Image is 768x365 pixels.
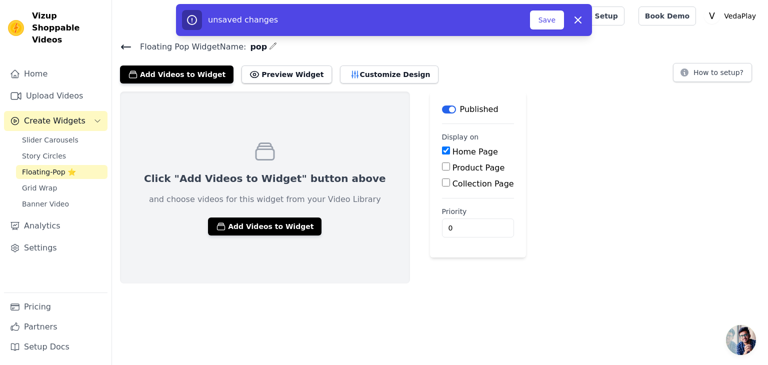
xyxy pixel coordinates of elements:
a: How to setup? [673,70,752,79]
p: Published [460,103,498,115]
a: Home [4,64,107,84]
button: Add Videos to Widget [120,65,233,83]
span: Grid Wrap [22,183,57,193]
a: Story Circles [16,149,107,163]
button: Create Widgets [4,111,107,131]
a: Slider Carousels [16,133,107,147]
a: Setup Docs [4,337,107,357]
span: Floating-Pop ⭐ [22,167,76,177]
label: Product Page [452,163,505,172]
label: Collection Page [452,179,514,188]
button: How to setup? [673,63,752,82]
span: Create Widgets [24,115,85,127]
button: Add Videos to Widget [208,217,321,235]
p: and choose videos for this widget from your Video Library [149,193,381,205]
a: Floating-Pop ⭐ [16,165,107,179]
legend: Display on [442,132,479,142]
div: Edit Name [269,40,277,53]
a: Banner Video [16,197,107,211]
a: Analytics [4,216,107,236]
a: Partners [4,317,107,337]
span: Slider Carousels [22,135,78,145]
a: Settings [4,238,107,258]
a: Open chat [726,325,756,355]
label: Priority [442,206,514,216]
p: Click "Add Videos to Widget" button above [144,171,386,185]
label: Home Page [452,147,498,156]
a: Grid Wrap [16,181,107,195]
button: Preview Widget [241,65,331,83]
span: Floating Pop Widget Name: [132,41,246,53]
span: pop [246,41,267,53]
a: Pricing [4,297,107,317]
span: Story Circles [22,151,66,161]
span: Banner Video [22,199,69,209]
button: Save [530,10,564,29]
a: Upload Videos [4,86,107,106]
button: Customize Design [340,65,438,83]
span: unsaved changes [208,15,278,24]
